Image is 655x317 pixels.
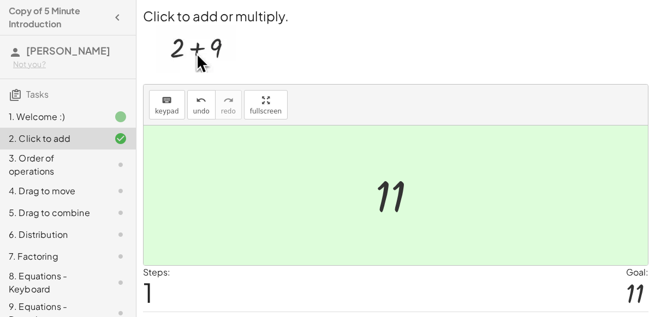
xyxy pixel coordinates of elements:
[9,4,108,31] h4: Copy of 5 Minute Introduction
[114,228,127,241] i: Task not started.
[114,158,127,171] i: Task not started.
[114,276,127,289] i: Task not started.
[223,94,234,107] i: redo
[155,107,179,115] span: keypad
[187,90,216,119] button: undoundo
[143,7,648,25] h2: Click to add or multiply.
[114,184,127,198] i: Task not started.
[626,266,648,279] div: Goal:
[162,94,172,107] i: keyboard
[143,266,170,278] label: Steps:
[143,276,153,309] span: 1
[13,59,127,70] div: Not you?
[9,206,97,219] div: 5. Drag to combine
[193,107,210,115] span: undo
[114,250,127,263] i: Task not started.
[196,94,206,107] i: undo
[215,90,242,119] button: redoredo
[9,184,97,198] div: 4. Drag to move
[250,107,282,115] span: fullscreen
[9,132,97,145] div: 2. Click to add
[9,152,97,178] div: 3. Order of operations
[9,110,97,123] div: 1. Welcome :)
[9,270,97,296] div: 8. Equations - Keyboard
[114,110,127,123] i: Task finished.
[9,228,97,241] div: 6. Distribution
[149,90,185,119] button: keyboardkeypad
[156,25,236,73] img: acc24cad2d66776ab3378aca534db7173dae579742b331bb719a8ca59f72f8de.webp
[221,107,236,115] span: redo
[114,206,127,219] i: Task not started.
[26,44,110,57] span: [PERSON_NAME]
[244,90,288,119] button: fullscreen
[26,88,49,100] span: Tasks
[114,132,127,145] i: Task finished and correct.
[9,250,97,263] div: 7. Factoring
